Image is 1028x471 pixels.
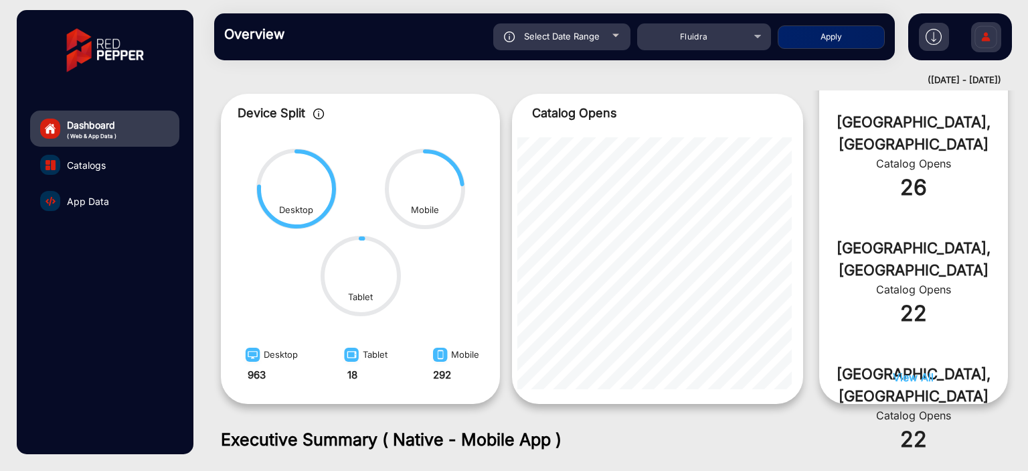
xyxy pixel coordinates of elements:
[893,371,934,384] span: View All
[433,368,451,381] strong: 292
[839,407,988,423] div: Catalog Opens
[778,25,885,49] button: Apply
[839,363,988,407] div: [GEOGRAPHIC_DATA], [GEOGRAPHIC_DATA]
[839,155,988,172] div: Catalog Opens
[224,26,412,42] h3: Overview
[524,31,600,42] span: Select Date Range
[348,291,373,304] div: Tablet
[429,346,451,368] img: image
[242,346,264,368] img: image
[67,132,116,140] span: ( Web & App Data )
[504,31,515,42] img: icon
[429,343,479,368] div: Mobile
[926,29,942,45] img: h2download.svg
[201,74,1001,87] div: ([DATE] - [DATE])
[532,104,783,122] p: Catalog Opens
[839,423,988,456] div: 22
[839,237,988,281] div: [GEOGRAPHIC_DATA], [GEOGRAPHIC_DATA]
[30,147,179,183] a: Catalogs
[46,160,56,170] img: catalog
[340,343,388,368] div: Tablet
[839,111,988,155] div: [GEOGRAPHIC_DATA], [GEOGRAPHIC_DATA]
[839,172,988,204] div: 26
[67,158,106,172] span: Catalogs
[30,111,179,147] a: Dashboard( Web & App Data )
[347,368,357,381] strong: 18
[248,368,266,381] strong: 963
[221,429,1008,450] h1: Executive Summary ( Native - Mobile App )
[46,196,56,206] img: catalog
[893,369,934,397] button: View All
[839,281,988,297] div: Catalog Opens
[680,31,708,42] span: Fluidra
[279,204,313,217] div: Desktop
[67,118,116,132] span: Dashboard
[340,346,363,368] img: image
[839,297,988,330] div: 22
[67,194,109,208] span: App Data
[57,17,153,84] img: vmg-logo
[972,15,1000,62] img: Sign%20Up.svg
[242,343,298,368] div: Desktop
[44,123,56,135] img: home
[313,109,325,119] img: icon
[30,183,179,219] a: App Data
[411,204,439,217] div: Mobile
[238,106,305,120] span: Device Split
